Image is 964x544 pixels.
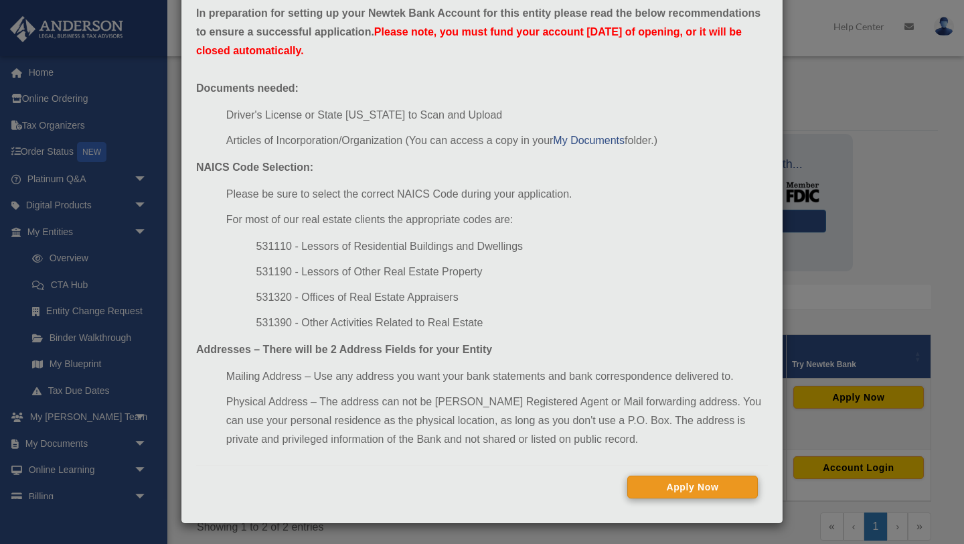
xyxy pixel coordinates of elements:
li: Physical Address – The address can not be [PERSON_NAME] Registered Agent or Mail forwarding addre... [226,393,768,449]
li: Mailing Address – Use any address you want your bank statements and bank correspondence delivered... [226,367,768,386]
span: Please note, you must fund your account [DATE] of opening, or it will be closed automatically. [196,26,742,56]
strong: Addresses – There will be 2 Address Fields for your Entity [196,344,492,355]
strong: Documents needed: [196,82,299,94]
li: Articles of Incorporation/Organization (You can access a copy in your folder.) [226,131,768,150]
li: 531110 - Lessors of Residential Buildings and Dwellings [256,237,768,256]
button: Apply Now [627,476,758,498]
li: 531390 - Other Activities Related to Real Estate [256,314,768,332]
a: My Documents [553,135,625,146]
li: For most of our real estate clients the appropriate codes are: [226,210,768,229]
strong: NAICS Code Selection: [196,161,313,173]
li: Please be sure to select the correct NAICS Code during your application. [226,185,768,204]
strong: In preparation for setting up your Newtek Bank Account for this entity please read the below reco... [196,7,760,56]
li: Driver's License or State [US_STATE] to Scan and Upload [226,106,768,125]
li: 531320 - Offices of Real Estate Appraisers [256,288,768,307]
li: 531190 - Lessors of Other Real Estate Property [256,263,768,281]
